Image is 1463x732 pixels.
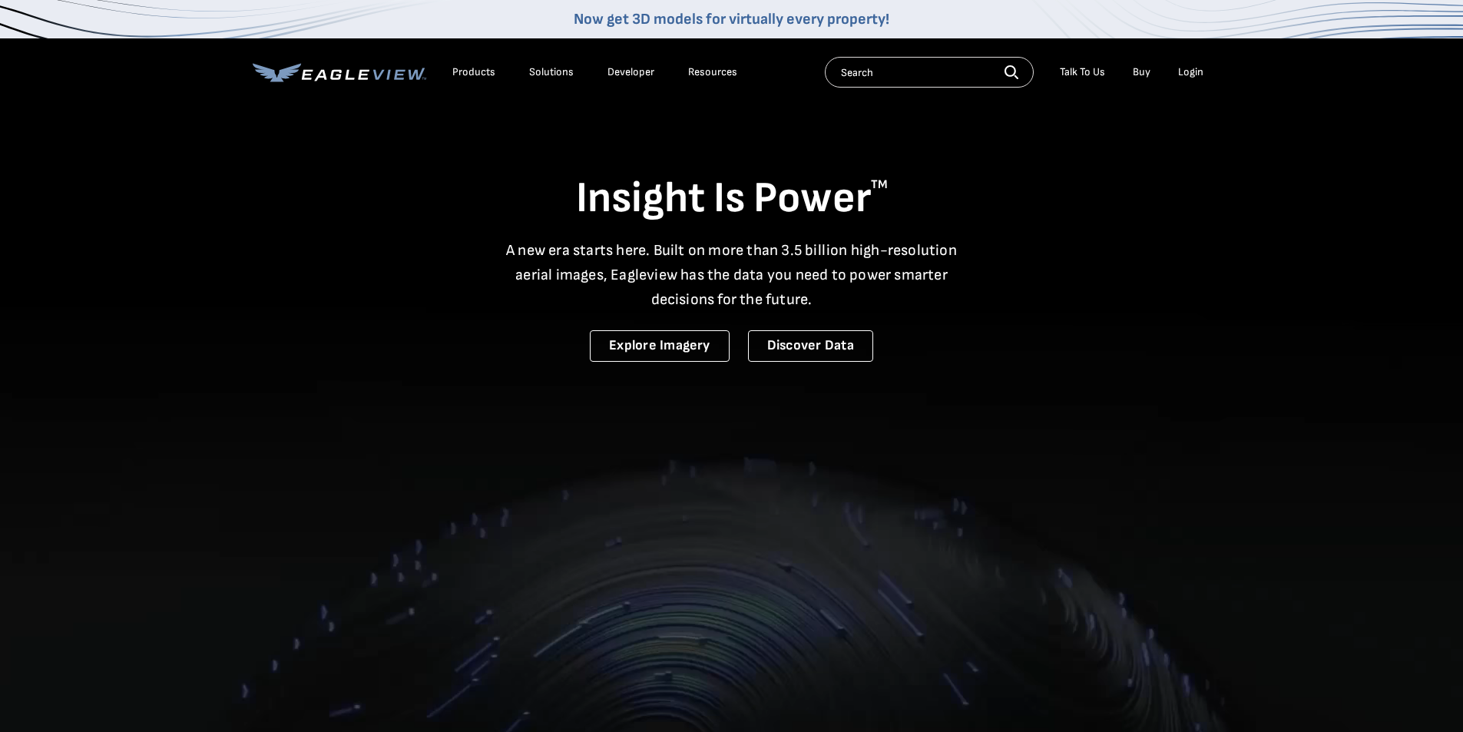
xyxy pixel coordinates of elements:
[1133,65,1150,79] a: Buy
[253,172,1211,226] h1: Insight Is Power
[452,65,495,79] div: Products
[529,65,574,79] div: Solutions
[497,238,967,312] p: A new era starts here. Built on more than 3.5 billion high-resolution aerial images, Eagleview ha...
[1178,65,1203,79] div: Login
[825,57,1034,88] input: Search
[607,65,654,79] a: Developer
[590,330,730,362] a: Explore Imagery
[871,177,888,192] sup: TM
[574,10,889,28] a: Now get 3D models for virtually every property!
[688,65,737,79] div: Resources
[1060,65,1105,79] div: Talk To Us
[748,330,873,362] a: Discover Data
